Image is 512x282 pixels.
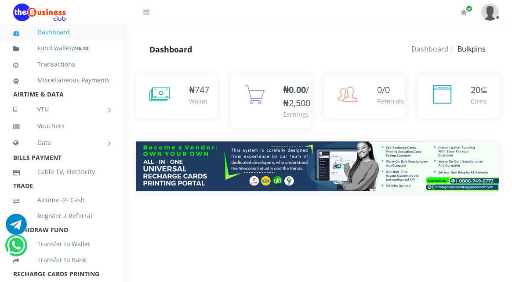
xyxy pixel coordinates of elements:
[283,84,310,109] span: /₦2,500
[72,45,90,52] small: [ ]
[324,74,405,119] a: 0/0 Referrals
[377,84,390,96] span: 0/0
[461,9,467,16] i: Renew/Upgrade Subscription
[283,110,310,119] div: Earnings
[13,38,110,59] a: Fund wallet[746.70]
[189,83,209,96] div: ₦
[7,241,25,256] a: Chat for support
[13,206,110,226] a: Register a Referral
[449,44,486,54] li: Bulkpins
[466,5,472,12] span: Renew/Upgrade Subscription
[13,22,110,42] a: Dashboard
[73,45,88,52] b: 746.70
[13,190,110,210] a: Airtime -2- Cash
[13,116,110,136] a: Vouchers
[283,84,306,96] b: ₦0.00
[13,250,110,270] a: Transfer to Bank
[13,70,110,90] a: Miscellaneous Payments
[13,132,110,154] a: Data
[13,98,110,120] a: VTU
[6,220,27,235] a: Chat for support
[13,162,110,182] a: Cable TV, Electricity
[195,84,209,96] span: 747
[471,83,488,96] div: ⊆
[149,44,192,55] strong: Dashboard
[189,96,209,106] div: Wallet
[230,74,311,128] a: ₦0.00/₦2,500 Earnings
[13,54,110,74] a: Transactions
[377,96,404,106] div: Referrals
[481,4,499,21] img: User
[13,234,110,254] a: Transfer to Wallet
[411,44,449,54] a: Dashboard
[136,74,217,119] a: ₦747 Wallet
[13,4,66,21] img: Logo
[471,96,488,106] div: Coins
[471,84,480,96] span: 20
[136,141,499,191] img: multitenant_rcp.png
